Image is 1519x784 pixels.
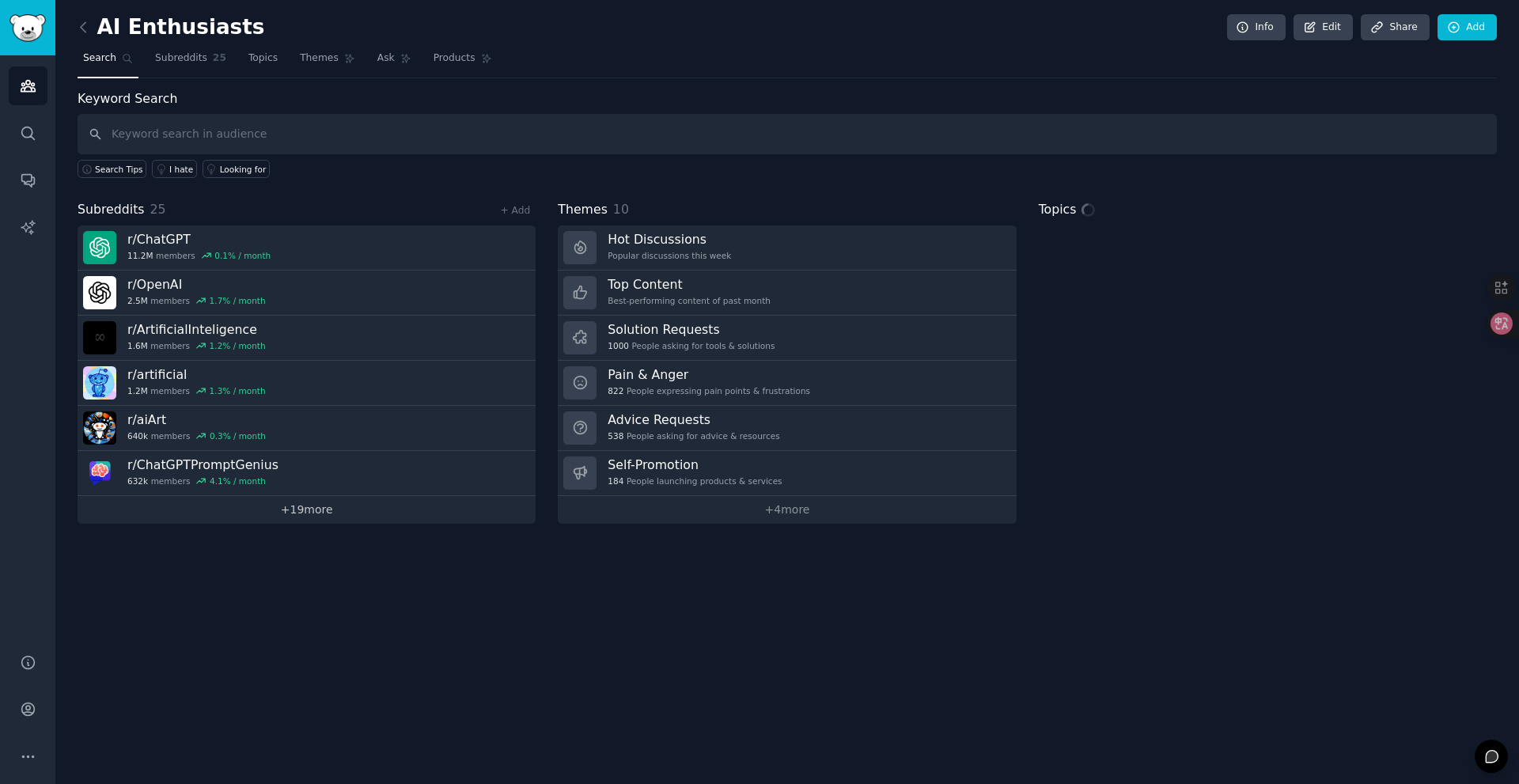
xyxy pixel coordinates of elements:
img: GummySearch logo [9,14,46,42]
a: Themes [294,46,361,78]
input: Keyword search in audience [78,114,1497,154]
a: Share [1361,14,1429,41]
span: Search [83,51,116,66]
span: Products [434,51,475,66]
a: Products [428,46,498,78]
h3: r/ artificial [127,366,266,383]
div: 1.3 % / month [210,385,266,396]
h3: Solution Requests [608,321,775,338]
h3: Hot Discussions [608,231,731,248]
h3: r/ aiArt [127,411,266,428]
div: 0.1 % / month [214,250,271,261]
a: r/ChatGPTPromptGenius632kmembers4.1% / month [78,451,536,496]
a: Hot DiscussionsPopular discussions this week [558,225,1016,271]
a: Add [1438,14,1497,41]
div: Looking for [220,164,267,175]
h3: r/ ChatGPTPromptGenius [127,456,278,473]
h3: Advice Requests [608,411,779,428]
span: 10 [613,202,629,217]
img: artificial [83,366,116,400]
div: members [127,295,266,306]
span: 640k [127,430,148,441]
button: Search Tips [78,160,146,178]
h2: AI Enthusiasts [78,15,264,40]
span: Topics [248,51,278,66]
span: 25 [213,51,226,66]
div: members [127,340,266,351]
h3: r/ ChatGPT [127,231,271,248]
span: 632k [127,475,148,487]
a: Ask [372,46,417,78]
span: 2.5M [127,295,148,306]
div: members [127,250,271,261]
a: r/ChatGPT11.2Mmembers0.1% / month [78,225,536,271]
h3: Pain & Anger [608,366,810,383]
div: members [127,385,266,396]
a: Self-Promotion184People launching products & services [558,451,1016,496]
span: Ask [377,51,395,66]
div: 1.7 % / month [210,295,266,306]
img: ChatGPTPromptGenius [83,456,116,490]
span: Themes [300,51,339,66]
a: r/artificial1.2Mmembers1.3% / month [78,361,536,406]
div: Best-performing content of past month [608,295,771,306]
div: members [127,475,278,487]
div: People expressing pain points & frustrations [608,385,810,396]
span: Themes [558,200,608,220]
div: Popular discussions this week [608,250,731,261]
a: r/ArtificialInteligence1.6Mmembers1.2% / month [78,316,536,361]
a: +19more [78,496,536,524]
a: + Add [500,205,530,216]
a: r/aiArt640kmembers0.3% / month [78,406,536,451]
a: Edit [1294,14,1353,41]
a: I hate [152,160,197,178]
a: Solution Requests1000People asking for tools & solutions [558,316,1016,361]
div: 0.3 % / month [210,430,266,441]
span: 538 [608,430,623,441]
span: 25 [150,202,166,217]
a: Topics [243,46,283,78]
img: ChatGPT [83,231,116,264]
span: Subreddits [155,51,207,66]
a: +4more [558,496,1016,524]
span: 1.2M [127,385,148,396]
span: 1.6M [127,340,148,351]
a: Search [78,46,138,78]
a: Pain & Anger822People expressing pain points & frustrations [558,361,1016,406]
span: 11.2M [127,250,153,261]
div: 4.1 % / month [210,475,266,487]
a: Info [1227,14,1286,41]
div: I hate [169,164,193,175]
span: Topics [1039,200,1077,220]
span: Subreddits [78,200,145,220]
a: Advice Requests538People asking for advice & resources [558,406,1016,451]
h3: r/ ArtificialInteligence [127,321,266,338]
div: People launching products & services [608,475,782,487]
img: OpenAI [83,276,116,309]
h3: r/ OpenAI [127,276,266,293]
a: Top ContentBest-performing content of past month [558,271,1016,316]
a: r/OpenAI2.5Mmembers1.7% / month [78,271,536,316]
div: People asking for advice & resources [608,430,779,441]
span: Search Tips [95,164,143,175]
div: 1.2 % / month [210,340,266,351]
h3: Self-Promotion [608,456,782,473]
a: Subreddits25 [150,46,232,78]
img: ArtificialInteligence [83,321,116,354]
div: members [127,430,266,441]
label: Keyword Search [78,91,177,106]
a: Looking for [203,160,270,178]
span: 184 [608,475,623,487]
span: 1000 [608,340,629,351]
div: People asking for tools & solutions [608,340,775,351]
span: 822 [608,385,623,396]
img: aiArt [83,411,116,445]
h3: Top Content [608,276,771,293]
